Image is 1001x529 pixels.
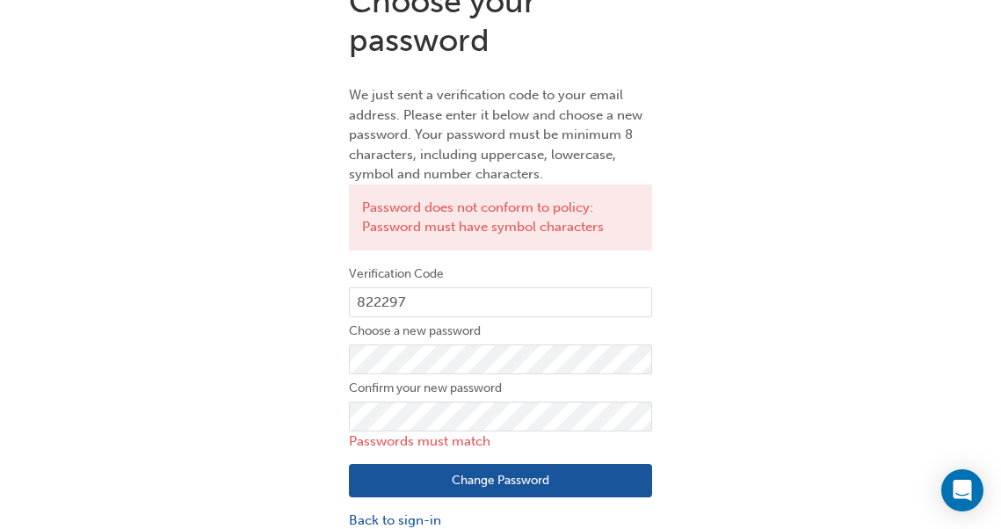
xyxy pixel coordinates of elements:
[941,469,983,511] div: Open Intercom Messenger
[349,378,652,399] label: Confirm your new password
[349,185,652,250] div: Password does not conform to policy: Password must have symbol characters
[349,321,652,342] label: Choose a new password
[349,464,652,497] button: Change Password
[349,264,652,285] label: Verification Code
[349,85,652,185] p: We just sent a verification code to your email address. Please enter it below and choose a new pa...
[349,287,652,317] input: e.g. 123456
[349,431,652,452] p: Passwords must match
